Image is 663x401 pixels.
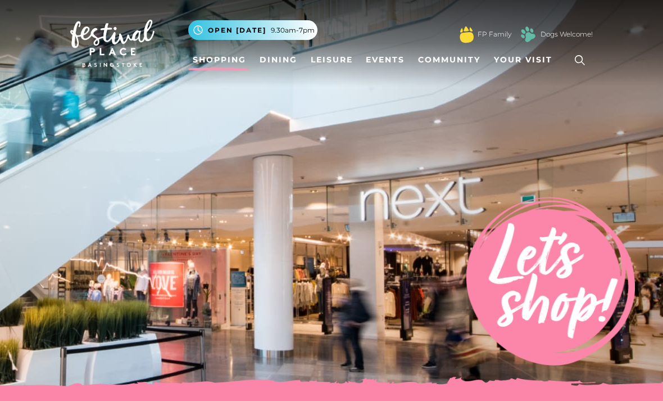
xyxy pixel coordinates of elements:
a: Events [361,49,409,70]
a: Your Visit [489,49,562,70]
a: Community [414,49,485,70]
span: Open [DATE] [208,25,266,35]
span: Your Visit [494,54,552,66]
img: Festival Place Logo [70,20,155,67]
button: Open [DATE] 9.30am-7pm [188,20,317,40]
a: FP Family [478,29,511,39]
a: Dining [255,49,302,70]
a: Leisure [306,49,357,70]
a: Dogs Welcome! [541,29,593,39]
a: Shopping [188,49,251,70]
span: 9.30am-7pm [271,25,315,35]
